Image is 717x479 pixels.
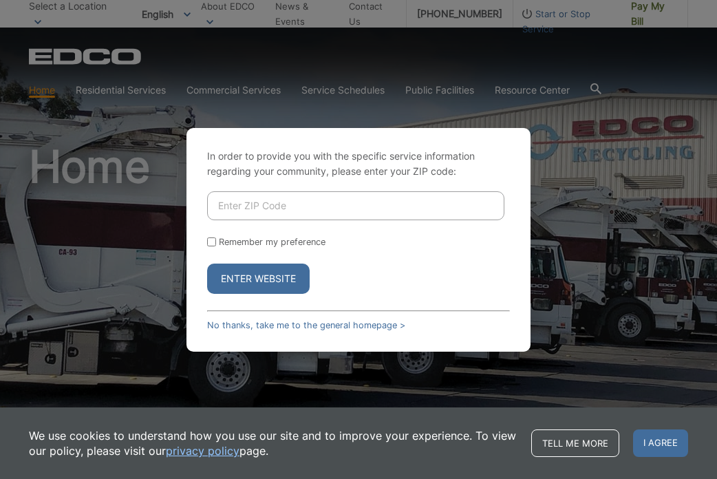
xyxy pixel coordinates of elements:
[219,237,325,247] label: Remember my preference
[531,429,619,457] a: Tell me more
[207,149,510,179] p: In order to provide you with the specific service information regarding your community, please en...
[207,320,405,330] a: No thanks, take me to the general homepage >
[166,443,239,458] a: privacy policy
[29,428,517,458] p: We use cookies to understand how you use our site and to improve your experience. To view our pol...
[207,191,504,220] input: Enter ZIP Code
[633,429,688,457] span: I agree
[207,264,310,294] button: Enter Website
